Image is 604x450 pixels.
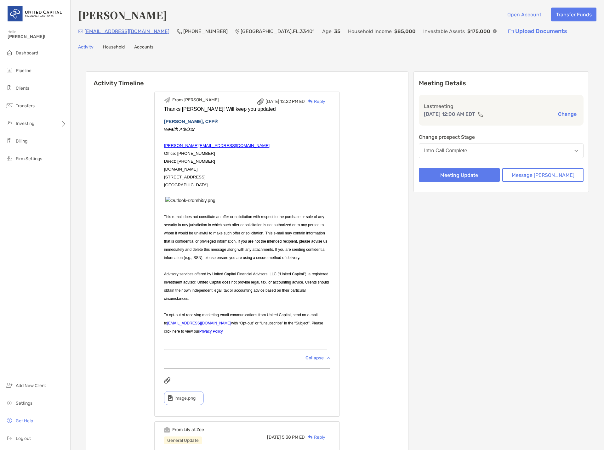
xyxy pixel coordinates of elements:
div: From Lily at Zoe [172,427,204,432]
b: [PERSON_NAME], CFP® [164,119,218,124]
span: Office: [PHONE_NUMBER] [164,151,215,156]
img: dashboard icon [6,49,13,56]
span: Dashboard [16,50,38,56]
span: Investing [16,121,34,126]
img: attachment [257,98,264,105]
span: [GEOGRAPHIC_DATA] [164,183,208,187]
i: Wealth Advisor [164,127,195,132]
p: Change prospect Stage [419,133,584,141]
a: Activity [78,44,94,51]
u: [DOMAIN_NAME] [164,167,198,172]
p: Age [322,27,332,35]
img: Event icon [164,97,170,103]
p: [EMAIL_ADDRESS][DOMAIN_NAME] [84,27,169,35]
img: pipeline icon [6,66,13,74]
button: Change [556,111,578,117]
img: logout icon [6,434,13,442]
img: add_new_client icon [6,381,13,389]
h4: [PERSON_NAME] [78,8,167,22]
p: Meeting Details [419,79,584,87]
img: button icon [508,29,514,34]
p: $175,000 [467,27,490,35]
h6: Activity Timeline [86,72,408,87]
span: 12:22 PM ED [280,99,305,104]
img: settings icon [6,399,13,407]
img: Location Icon [235,29,239,34]
span: Add New Client [16,383,46,388]
p: Last meeting [424,102,579,110]
span: Get Help [16,418,33,424]
span: [STREET_ADDRESS] [164,175,206,179]
span: [DATE] [267,435,281,440]
span: Settings [16,401,32,406]
button: Meeting Update [419,168,500,182]
p: Household Income [348,27,392,35]
img: Outlook-r2qmhi5y.png [165,197,215,205]
div: From [PERSON_NAME] [172,97,219,103]
a: Upload Documents [504,25,571,38]
span: Billing [16,138,27,144]
img: Email Icon [78,30,83,33]
img: Info Icon [493,29,497,33]
span: image.png [174,396,196,401]
p: Investable Assets [423,27,465,35]
p: [PHONE_NUMBER] [183,27,228,35]
div: Intro Call Complete [424,148,467,154]
span: Transfers [16,103,35,109]
img: type [168,395,173,401]
div: Collapse [305,355,330,361]
img: United Capital Logo [8,3,63,25]
img: Chevron icon [327,357,330,359]
div: General Update [164,436,202,444]
img: clients icon [6,84,13,92]
span: Log out [16,436,31,441]
a: [EMAIL_ADDRESS][DOMAIN_NAME] [167,321,231,325]
button: Transfer Funds [551,8,596,21]
span: This e-mail does not constitute an offer or solicitation with respect to the purchase or sale of ... [164,215,329,334]
img: Open dropdown arrow [574,150,578,152]
p: $85,000 [394,27,416,35]
a: Household [103,44,125,51]
span: [DATE] [265,99,279,104]
span: [PERSON_NAME]! [8,34,66,39]
div: Thanks [PERSON_NAME]! Will keep you updated [164,106,330,112]
a: Accounts [134,44,153,51]
div: Reply [305,434,325,441]
img: get-help icon [6,417,13,424]
img: communication type [478,112,483,117]
img: Reply icon [308,435,313,439]
span: Clients [16,86,29,91]
div: Reply [305,98,325,105]
img: billing icon [6,137,13,144]
img: Event icon [164,427,170,433]
button: Intro Call Complete [419,143,584,158]
img: attachments [164,377,170,384]
a: Privacy Policy [199,329,223,334]
img: transfers icon [6,102,13,109]
span: Direct: [PHONE_NUMBER] [164,159,215,172]
img: Reply icon [308,99,313,104]
span: Firm Settings [16,156,42,161]
img: investing icon [6,119,13,127]
img: Phone Icon [177,29,182,34]
span: 5:38 PM ED [282,435,305,440]
p: 35 [334,27,340,35]
a: [PERSON_NAME][EMAIL_ADDRESS][DOMAIN_NAME] [164,143,270,148]
p: [GEOGRAPHIC_DATA] , FL , 33401 [241,27,315,35]
span: Pipeline [16,68,31,73]
p: [DATE] 12:00 AM EDT [424,110,475,118]
button: Message [PERSON_NAME] [502,168,584,182]
button: Open Account [502,8,546,21]
img: firm-settings icon [6,155,13,162]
